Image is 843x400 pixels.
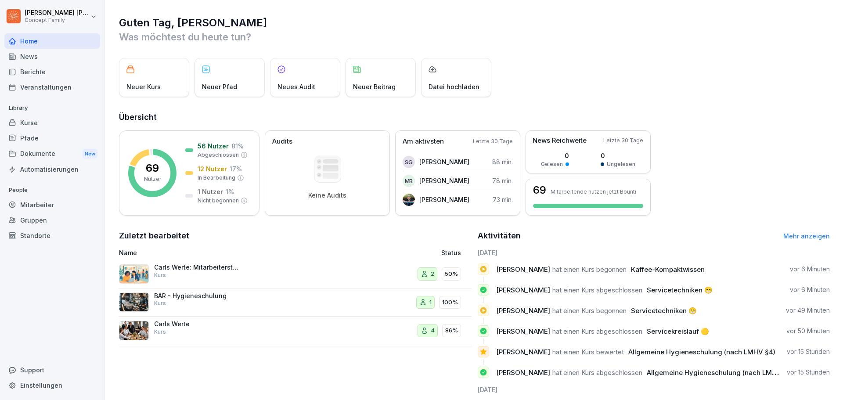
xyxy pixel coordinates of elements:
a: BAR - HygieneschulungKurs1100% [119,288,472,317]
img: rbaairrqqhupghp12x7oyakn.png [119,321,149,340]
p: Was möchtest du heute tun? [119,30,830,44]
img: ncq2gcfhcdm80001txpmse1c.png [403,194,415,206]
h6: [DATE] [478,248,830,257]
p: Datei hochladen [429,82,479,91]
p: 50% [445,270,458,278]
p: Gelesen [541,160,563,168]
p: Neues Audit [277,82,315,91]
p: Mitarbeitende nutzen jetzt Bounti [551,188,636,195]
p: News Reichweite [533,136,587,146]
a: Automatisierungen [4,162,100,177]
span: Allgemeine Hygieneschulung (nach LMHV §4) [628,348,775,356]
span: [PERSON_NAME] [496,265,550,274]
a: Mehr anzeigen [783,232,830,240]
p: 81 % [231,141,244,151]
a: DokumenteNew [4,146,100,162]
a: Veranstaltungen [4,79,100,95]
p: Concept Family [25,17,89,23]
img: crzzj3aw757s79duwivw1i9c.png [119,264,149,284]
a: News [4,49,100,64]
h3: 69 [533,185,546,195]
p: 1 [429,298,432,307]
a: Berichte [4,64,100,79]
span: Kaffee-Kompaktwissen [631,265,705,274]
p: [PERSON_NAME] [419,176,469,185]
p: vor 6 Minuten [790,265,830,274]
p: Library [4,101,100,115]
span: Allgemeine Hygieneschulung (nach LMHV §4) [647,368,794,377]
p: [PERSON_NAME] [419,195,469,204]
p: Keine Audits [308,191,346,199]
p: Kurs [154,271,166,279]
span: [PERSON_NAME] [496,306,550,315]
p: 100% [442,298,458,307]
div: SG [403,156,415,168]
p: vor 15 Stunden [787,347,830,356]
p: Letzte 30 Tage [603,137,643,144]
p: vor 6 Minuten [790,285,830,294]
span: hat einen Kurs bewertet [552,348,624,356]
span: hat einen Kurs abgeschlossen [552,368,642,377]
p: People [4,183,100,197]
p: 0 [601,151,635,160]
p: vor 15 Stunden [787,368,830,377]
span: Servicetechniken 😁 [647,286,713,294]
p: Kurs [154,299,166,307]
div: MR [403,175,415,187]
p: Am aktivsten [403,137,444,147]
p: 73 min. [493,195,513,204]
p: 1 % [226,187,234,196]
p: vor 49 Minuten [786,306,830,315]
div: New [83,149,97,159]
p: [PERSON_NAME] [419,157,469,166]
p: [PERSON_NAME] [PERSON_NAME] [25,9,89,17]
div: Dokumente [4,146,100,162]
p: 1 Nutzer [198,187,223,196]
p: 78 min. [492,176,513,185]
p: Audits [272,137,292,147]
p: vor 50 Minuten [786,327,830,335]
span: Servicekreislauf 🟡 [647,327,709,335]
p: Carls Werte [154,320,242,328]
p: 17 % [230,164,242,173]
p: Letzte 30 Tage [473,137,513,145]
a: Carls Werte: Mitarbeiterstandards und ServicequalitätKurs250% [119,260,472,288]
p: 0 [541,151,569,160]
a: Gruppen [4,213,100,228]
a: Kurse [4,115,100,130]
a: Home [4,33,100,49]
span: [PERSON_NAME] [496,368,550,377]
a: Carls WerteKurs486% [119,317,472,345]
p: Kurs [154,328,166,336]
div: Support [4,362,100,378]
p: 69 [146,163,159,173]
span: [PERSON_NAME] [496,286,550,294]
span: hat einen Kurs begonnen [552,306,627,315]
img: esgmg7jv8he64vtugq85wdm8.png [119,292,149,312]
p: Neuer Kurs [126,82,161,91]
p: Ungelesen [607,160,635,168]
h2: Übersicht [119,111,830,123]
p: 2 [431,270,434,278]
p: Nicht begonnen [198,197,239,205]
p: 56 Nutzer [198,141,229,151]
span: [PERSON_NAME] [496,348,550,356]
p: Carls Werte: Mitarbeiterstandards und Servicequalität [154,263,242,271]
a: Standorte [4,228,100,243]
a: Pfade [4,130,100,146]
a: Einstellungen [4,378,100,393]
a: Mitarbeiter [4,197,100,213]
span: hat einen Kurs abgeschlossen [552,286,642,294]
p: 4 [431,326,435,335]
h2: Aktivitäten [478,230,521,242]
span: hat einen Kurs abgeschlossen [552,327,642,335]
